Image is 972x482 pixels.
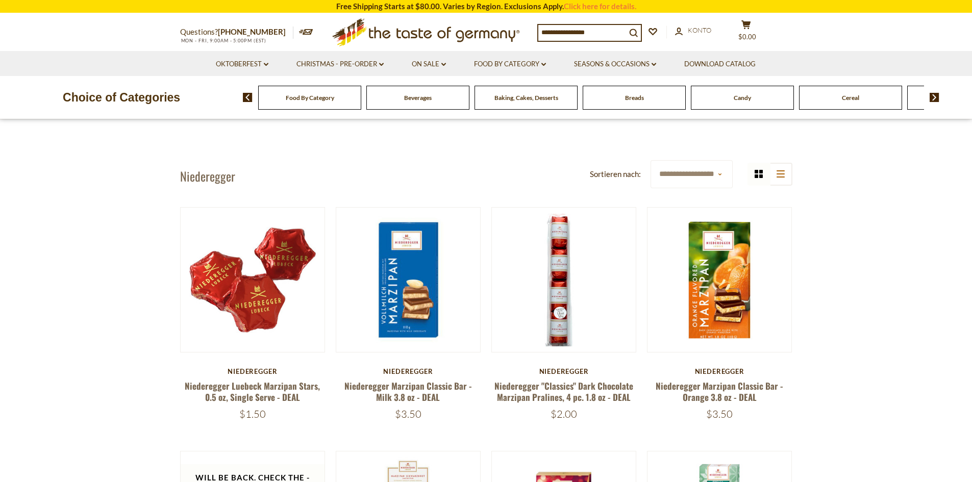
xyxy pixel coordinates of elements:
a: Niederegger Luebeck Marzipan Stars, 0.5 oz, Single Serve - DEAL [185,379,320,403]
img: next arrow [930,93,939,102]
a: On Sale [412,59,446,70]
img: Niederegger Marzipan Classic Bar Orange [647,208,792,352]
a: Candy [734,94,751,102]
span: $3.50 [395,408,421,420]
label: Sortieren nach: [590,168,641,181]
a: Food By Category [474,59,546,70]
img: Niederegger Luebeck Marzipan Stars, 0.5 oz, Single Serve - DEAL [181,208,325,352]
span: $3.50 [706,408,733,420]
a: Food By Category [286,94,334,102]
a: Christmas - PRE-ORDER [296,59,384,70]
span: $1.50 [239,408,266,420]
div: Niederegger [647,367,792,375]
div: Niederegger [491,367,637,375]
a: Beverages [404,94,432,102]
a: Oktoberfest [216,59,268,70]
a: Download Catalog [684,59,756,70]
a: Niederegger Marzipan Classic Bar - Milk 3.8 oz - DEAL [344,379,472,403]
a: Cereal [842,94,859,102]
p: Questions? [180,26,293,39]
a: Baking, Cakes, Desserts [494,94,558,102]
span: MON - FRI, 9:00AM - 5:00PM (EST) [180,38,267,43]
img: Niederegger Marzipan Classic Bar - Milk 3.8 oz - DEAL [336,208,481,352]
img: previous arrow [243,93,253,102]
button: $0.00 [731,20,762,45]
div: Niederegger [336,367,481,375]
h1: Niederegger [180,168,235,184]
img: Niederegger "Classics" Dark Chocolate Marzipan Pralines, 4 pc. 1.8 oz - DEAL [492,208,636,352]
a: Konto [675,25,711,36]
a: Breads [625,94,644,102]
a: Niederegger Marzipan Classic Bar - Orange 3.8 oz - DEAL [656,379,783,403]
span: Konto [688,26,711,34]
a: Niederegger "Classics" Dark Chocolate Marzipan Pralines, 4 pc. 1.8 oz - DEAL [494,379,633,403]
span: $0.00 [738,33,756,41]
a: Click here for details. [564,2,636,11]
div: Niederegger [180,367,326,375]
span: $2.00 [551,408,577,420]
a: [PHONE_NUMBER] [218,27,286,36]
a: Seasons & Occasions [574,59,656,70]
